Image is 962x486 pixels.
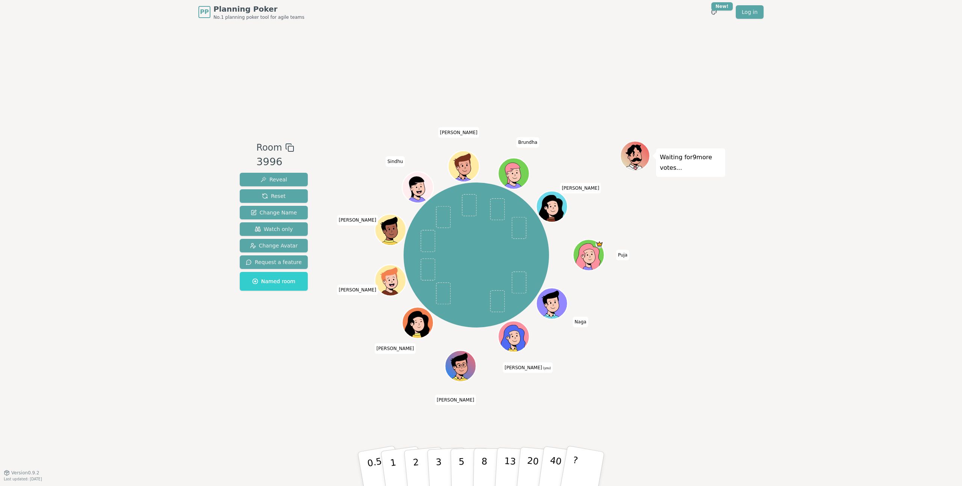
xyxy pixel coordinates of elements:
[4,477,42,481] span: Last updated: [DATE]
[255,225,293,233] span: Watch only
[337,215,378,225] span: Click to change your name
[386,156,405,167] span: Click to change your name
[435,395,476,405] span: Click to change your name
[240,173,308,186] button: Reveal
[11,470,39,476] span: Version 0.9.2
[200,8,209,17] span: PP
[240,239,308,252] button: Change Avatar
[438,127,479,138] span: Click to change your name
[660,152,721,173] p: Waiting for 9 more votes...
[260,176,287,183] span: Reveal
[4,470,39,476] button: Version0.9.2
[256,141,282,154] span: Room
[616,250,629,260] span: Click to change your name
[707,5,721,19] button: New!
[246,258,302,266] span: Request a feature
[573,317,588,327] span: Click to change your name
[503,362,553,373] span: Click to change your name
[595,240,603,248] span: Puja is the host
[198,4,304,20] a: PPPlanning PokerNo.1 planning poker tool for agile teams
[250,242,298,249] span: Change Avatar
[240,206,308,219] button: Change Name
[262,192,286,200] span: Reset
[516,137,539,148] span: Click to change your name
[542,367,551,370] span: (you)
[240,272,308,291] button: Named room
[252,278,295,285] span: Named room
[560,183,601,193] span: Click to change your name
[213,14,304,20] span: No.1 planning poker tool for agile teams
[337,285,378,295] span: Click to change your name
[240,189,308,203] button: Reset
[711,2,733,11] div: New!
[499,322,528,351] button: Click to change your avatar
[256,154,294,170] div: 3996
[213,4,304,14] span: Planning Poker
[251,209,297,216] span: Change Name
[240,222,308,236] button: Watch only
[240,255,308,269] button: Request a feature
[375,343,416,354] span: Click to change your name
[736,5,764,19] a: Log in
